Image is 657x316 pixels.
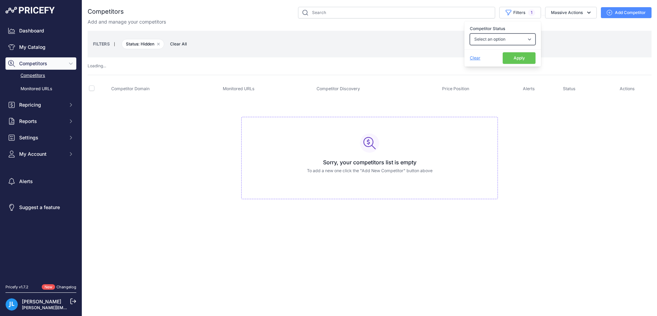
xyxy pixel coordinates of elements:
a: Alerts [5,175,76,188]
p: Add and manage your competitors [88,18,166,25]
button: Competitors [5,57,76,70]
span: Competitor Discovery [317,86,360,91]
span: Alerts [523,86,535,91]
small: FILTERS [93,41,110,46]
span: Price Position [442,86,469,91]
small: | [110,42,119,46]
a: Suggest a feature [5,201,76,214]
a: [PERSON_NAME][EMAIL_ADDRESS][PERSON_NAME][DOMAIN_NAME] [22,305,161,310]
button: Reports [5,115,76,127]
h2: Competitors [88,7,124,16]
a: My Catalog [5,41,76,53]
a: Competitors [5,70,76,82]
img: Pricefy Logo [5,7,55,14]
a: Dashboard [5,25,76,37]
span: Settings [19,134,64,141]
h3: Sorry, your competitors list is empty [247,158,492,166]
span: Status [563,86,576,91]
span: Repricing [19,101,64,108]
button: Settings [5,132,76,144]
span: Monitored URLs [223,86,255,91]
a: Monitored URLs [5,83,76,95]
nav: Sidebar [5,25,76,276]
span: New [42,284,55,290]
span: Competitors [19,60,64,67]
span: Status: Hidden [121,39,164,49]
button: Apply [503,52,536,64]
a: Changelog [56,285,76,289]
button: Clear All [167,41,190,47]
span: Actions [620,86,635,91]
button: Add Competitor [601,7,652,18]
button: Filters1 [499,7,541,18]
span: Reports [19,118,64,125]
div: Pricefy v1.7.2 [5,284,28,290]
button: Repricing [5,99,76,111]
span: Clear [470,55,480,60]
span: ... [103,63,106,68]
button: Massive Actions [545,7,597,18]
span: 1 [528,9,535,16]
button: My Account [5,148,76,160]
span: My Account [19,151,64,157]
p: To add a new one click the "Add New Competitor" button above [247,168,492,174]
span: Competitor Domain [111,86,150,91]
label: Competitor Status [470,25,536,32]
input: Search [298,7,495,18]
span: Loading [88,63,106,68]
a: [PERSON_NAME] [22,299,61,304]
